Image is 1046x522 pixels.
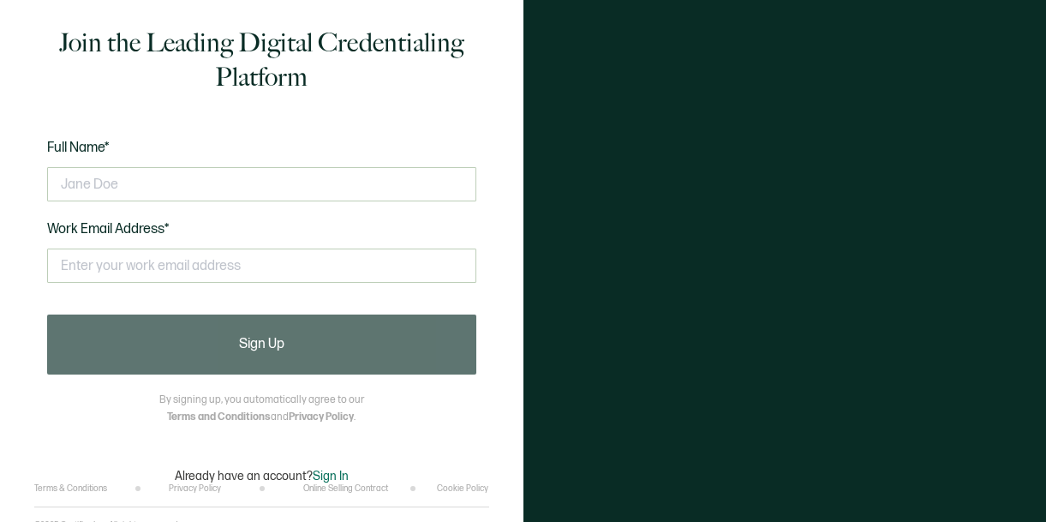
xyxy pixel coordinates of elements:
a: Terms and Conditions [167,411,271,423]
span: Sign Up [239,338,284,351]
input: Enter your work email address [47,249,476,283]
span: Sign In [313,469,349,483]
button: Sign Up [47,315,476,375]
p: Already have an account? [175,469,349,483]
a: Privacy Policy [289,411,354,423]
span: Work Email Address* [47,221,170,237]
input: Jane Doe [47,167,476,201]
a: Privacy Policy [169,483,221,494]
a: Terms & Conditions [34,483,107,494]
a: Online Selling Contract [303,483,388,494]
a: Cookie Policy [437,483,488,494]
p: By signing up, you automatically agree to our and . [159,392,364,426]
span: Full Name* [47,140,110,156]
h1: Join the Leading Digital Credentialing Platform [47,26,476,94]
